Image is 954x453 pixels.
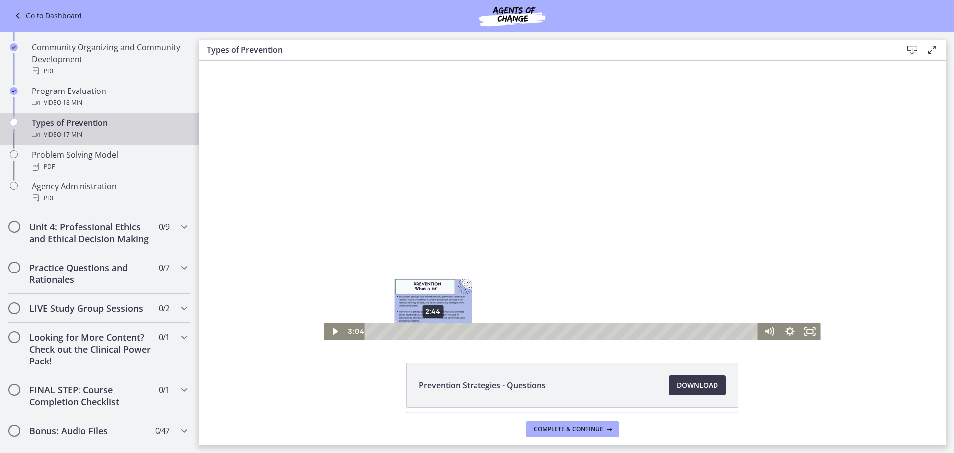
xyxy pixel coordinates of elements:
span: 0 / 47 [155,425,169,437]
div: Program Evaluation [32,85,187,109]
button: Fullscreen [601,262,622,279]
h2: Bonus: Audio Files [29,425,151,437]
h3: Types of Prevention [207,44,886,56]
span: · 17 min [61,129,82,141]
button: Mute [560,262,581,279]
div: PDF [32,65,187,77]
div: Problem Solving Model [32,149,187,173]
span: Prevention Strategies - Questions [419,379,546,391]
span: Complete & continue [534,425,603,433]
span: 0 / 1 [159,384,169,396]
span: 0 / 2 [159,302,169,314]
span: 0 / 9 [159,221,169,233]
div: Community Organizing and Community Development [32,41,187,77]
div: PDF [32,161,187,173]
div: Agency Administration [32,181,187,204]
h2: Practice Questions and Rationales [29,262,151,285]
span: · 18 min [61,97,82,109]
h2: LIVE Study Group Sessions [29,302,151,314]
span: 0 / 1 [159,331,169,343]
i: Completed [10,43,18,51]
span: 0 / 7 [159,262,169,273]
i: Completed [10,87,18,95]
div: Types of Prevention [32,117,187,141]
h2: Unit 4: Professional Ethics and Ethical Decision Making [29,221,151,245]
img: Agents of Change [453,4,572,28]
button: Show settings menu [580,262,601,279]
iframe: Video Lesson [199,61,946,340]
h2: FINAL STEP: Course Completion Checklist [29,384,151,408]
button: Complete & continue [526,421,619,437]
span: Download [677,379,718,391]
a: Download [669,375,726,395]
h2: Looking for More Content? Check out the Clinical Power Pack! [29,331,151,367]
div: PDF [32,192,187,204]
div: Video [32,97,187,109]
div: Video [32,129,187,141]
a: Go to Dashboard [12,10,82,22]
